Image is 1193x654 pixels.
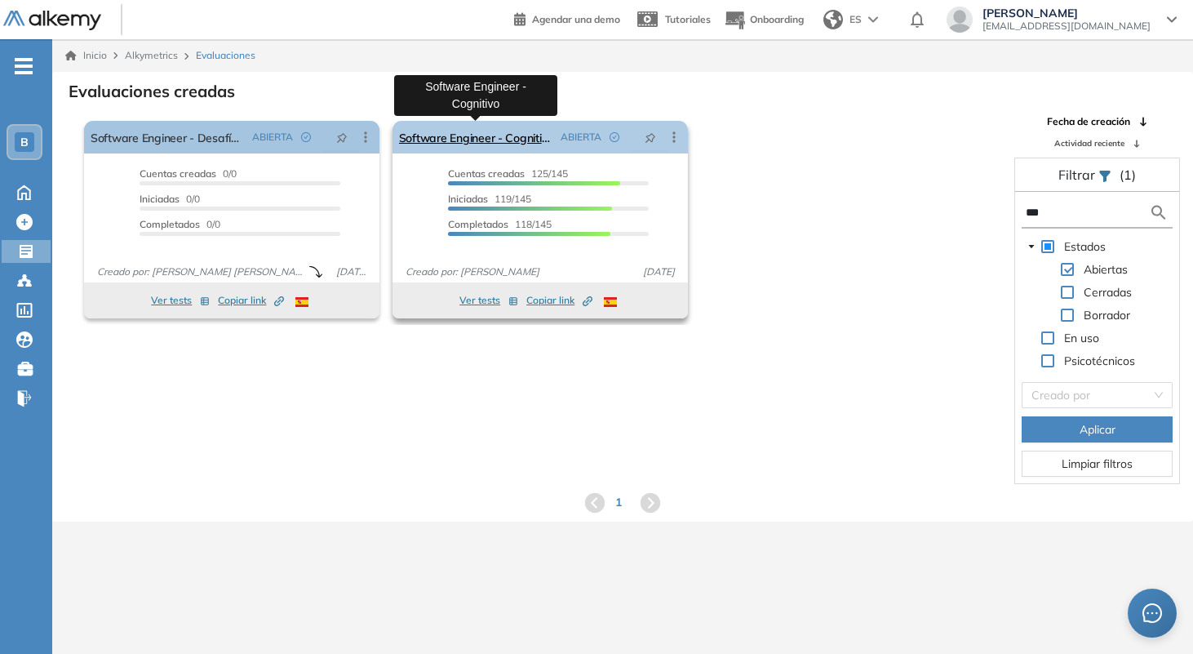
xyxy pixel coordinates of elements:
[636,265,681,279] span: [DATE]
[1064,354,1135,368] span: Psicotécnicos
[1061,237,1109,256] span: Estados
[399,121,554,153] a: Software Engineer - Cognitivo
[301,132,311,142] span: check-circle
[823,10,843,29] img: world
[196,48,255,63] span: Evaluaciones
[1062,455,1133,473] span: Limpiar filtros
[1047,114,1130,129] span: Fecha de creación
[665,13,711,25] span: Tutoriales
[252,130,293,145] span: ABIERTA
[140,167,216,180] span: Cuentas creadas
[750,13,804,25] span: Onboarding
[399,265,546,279] span: Creado por: [PERSON_NAME]
[1022,451,1173,477] button: Limpiar filtros
[982,20,1151,33] span: [EMAIL_ADDRESS][DOMAIN_NAME]
[561,130,601,145] span: ABIERTA
[336,131,348,144] span: pushpin
[140,193,200,205] span: 0/0
[218,293,284,308] span: Copiar link
[532,13,620,25] span: Agendar una demo
[1084,285,1132,300] span: Cerradas
[604,297,617,307] img: ESP
[724,2,804,38] button: Onboarding
[1149,202,1169,223] img: search icon
[20,136,29,149] span: B
[1084,308,1130,323] span: Borrador
[91,265,309,279] span: Creado por: [PERSON_NAME] [PERSON_NAME]
[295,297,308,307] img: ESP
[1080,305,1133,325] span: Borrador
[514,8,620,28] a: Agendar una demo
[1061,328,1102,348] span: En uso
[1080,420,1115,438] span: Aplicar
[526,291,592,310] button: Copiar link
[448,167,525,180] span: Cuentas creadas
[125,49,178,61] span: Alkymetrics
[324,124,360,150] button: pushpin
[1142,603,1162,623] span: message
[91,121,246,153] a: Software Engineer - Desafío Técnico
[140,193,180,205] span: Iniciadas
[645,131,656,144] span: pushpin
[151,291,210,310] button: Ver tests
[1054,137,1124,149] span: Actividad reciente
[868,16,878,23] img: arrow
[69,82,235,101] h3: Evaluaciones creadas
[1064,331,1099,345] span: En uso
[218,291,284,310] button: Copiar link
[448,218,508,230] span: Completados
[1061,351,1138,371] span: Psicotécnicos
[459,291,518,310] button: Ver tests
[610,132,619,142] span: check-circle
[1027,242,1036,251] span: caret-down
[1058,167,1098,183] span: Filtrar
[330,265,373,279] span: [DATE]
[3,11,101,31] img: Logo
[849,12,862,27] span: ES
[632,124,668,150] button: pushpin
[65,48,107,63] a: Inicio
[448,193,488,205] span: Iniciadas
[1084,262,1128,277] span: Abiertas
[1120,165,1136,185] span: (1)
[1080,283,1135,302] span: Cerradas
[982,7,1151,20] span: [PERSON_NAME]
[15,65,33,68] i: -
[615,494,622,511] span: 1
[526,293,592,308] span: Copiar link
[1080,260,1131,279] span: Abiertas
[394,75,557,116] div: Software Engineer - Cognitivo
[448,218,552,230] span: 118/145
[140,167,237,180] span: 0/0
[1022,416,1173,443] button: Aplicar
[140,218,220,230] span: 0/0
[140,218,200,230] span: Completados
[448,167,568,180] span: 125/145
[448,193,531,205] span: 119/145
[1064,239,1106,254] span: Estados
